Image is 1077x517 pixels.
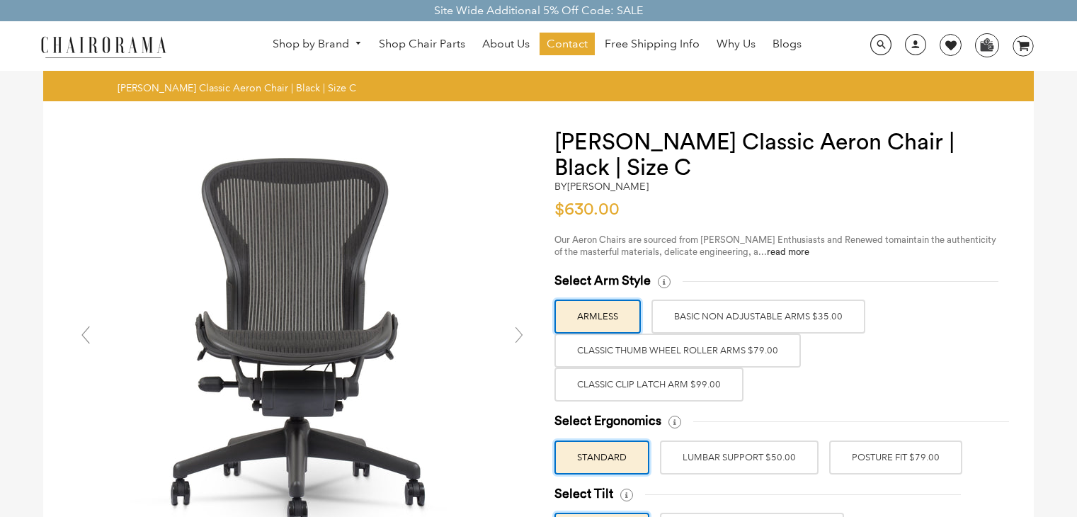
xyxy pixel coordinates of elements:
a: Free Shipping Info [598,33,707,55]
a: [PERSON_NAME] [567,180,649,193]
span: Select Tilt [554,486,613,502]
a: Shop Chair Parts [372,33,472,55]
span: Select Arm Style [554,273,651,289]
label: Classic Thumb Wheel Roller Arms $79.00 [554,334,801,368]
img: chairorama [33,34,174,59]
label: Classic Clip Latch Arm $99.00 [554,368,743,402]
span: Free Shipping Info [605,37,700,52]
a: Shop by Brand [266,33,369,55]
nav: breadcrumbs [118,81,361,94]
label: BASIC NON ADJUSTABLE ARMS $35.00 [651,300,865,334]
label: ARMLESS [554,300,641,334]
label: STANDARD [554,441,649,475]
span: Blogs [773,37,802,52]
span: About Us [482,37,530,52]
a: About Us [475,33,537,55]
label: POSTURE FIT $79.00 [829,441,962,475]
a: Blogs [765,33,809,55]
span: [PERSON_NAME] Classic Aeron Chair | Black | Size C [118,81,356,94]
span: Select Ergonomics [554,413,661,429]
a: Herman Miller Classic Aeron Chair | Black | Size C - chairorama [90,334,515,348]
h2: by [554,181,649,193]
span: Contact [547,37,588,52]
a: Why Us [710,33,763,55]
label: LUMBAR SUPPORT $50.00 [660,441,819,475]
span: $630.00 [554,201,620,218]
img: WhatsApp_Image_2024-07-12_at_16.23.01.webp [976,34,998,55]
a: read more [767,247,809,256]
h1: [PERSON_NAME] Classic Aeron Chair | Black | Size C [554,130,1005,181]
span: Shop Chair Parts [379,37,465,52]
span: Our Aeron Chairs are sourced from [PERSON_NAME] Enthusiasts and Renewed to [554,235,894,244]
nav: DesktopNavigation [234,33,840,59]
span: Why Us [717,37,756,52]
a: Contact [540,33,595,55]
